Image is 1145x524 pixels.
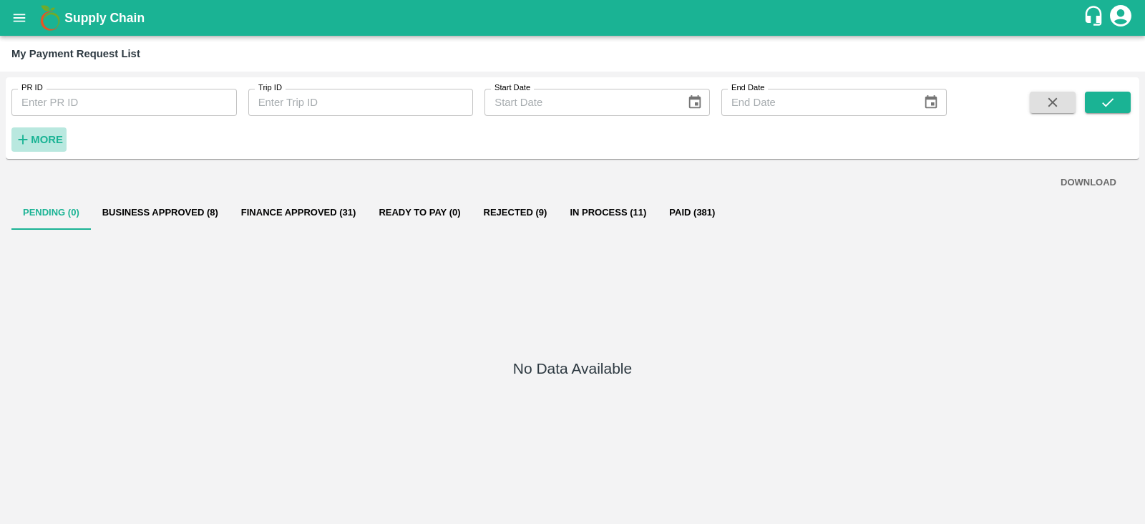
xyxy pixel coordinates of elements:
[11,44,140,63] div: My Payment Request List
[472,195,559,230] button: Rejected (9)
[513,359,632,379] h5: No Data Available
[558,195,658,230] button: In Process (11)
[21,82,43,94] label: PR ID
[1108,3,1134,33] div: account of current user
[11,89,237,116] input: Enter PR ID
[367,195,472,230] button: Ready To Pay (0)
[91,195,230,230] button: Business Approved (8)
[31,134,63,145] strong: More
[731,82,764,94] label: End Date
[36,4,64,32] img: logo
[258,82,282,94] label: Trip ID
[3,1,36,34] button: open drawer
[11,127,67,152] button: More
[1083,5,1108,31] div: customer-support
[494,82,530,94] label: Start Date
[484,89,675,116] input: Start Date
[681,89,708,116] button: Choose date
[248,89,474,116] input: Enter Trip ID
[230,195,368,230] button: Finance Approved (31)
[658,195,726,230] button: Paid (381)
[11,195,91,230] button: Pending (0)
[917,89,945,116] button: Choose date
[64,8,1083,28] a: Supply Chain
[1055,170,1122,195] button: DOWNLOAD
[64,11,145,25] b: Supply Chain
[721,89,912,116] input: End Date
